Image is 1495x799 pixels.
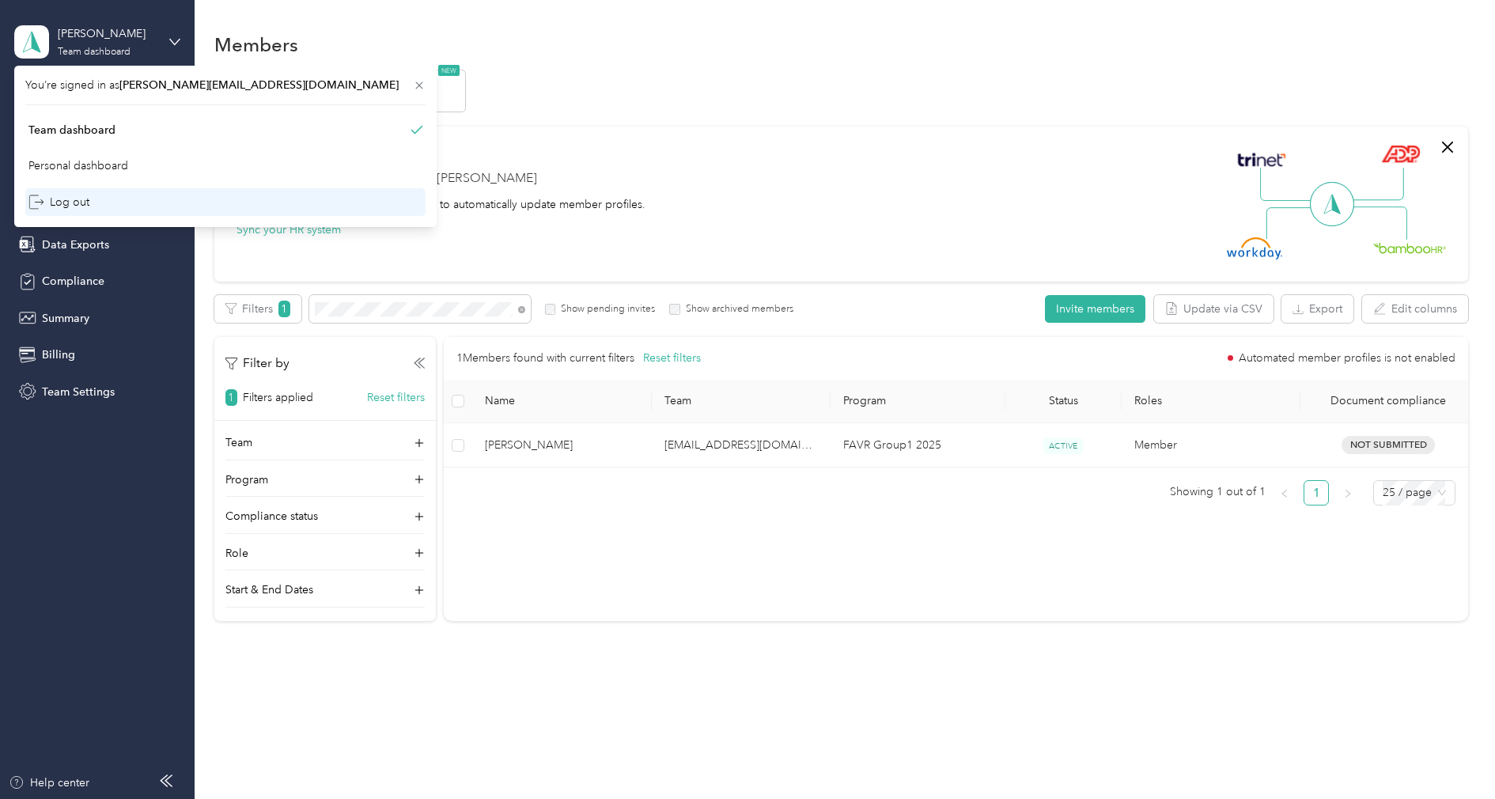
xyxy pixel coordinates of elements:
[225,471,268,488] p: Program
[225,508,318,524] p: Compliance status
[1381,145,1420,163] img: ADP
[25,77,426,93] span: You’re signed in as
[1406,710,1495,799] iframe: Everlance-gr Chat Button Frame
[225,581,313,598] p: Start & End Dates
[680,302,793,316] label: Show archived members
[243,389,313,406] p: Filters applied
[1343,489,1353,498] span: right
[1260,168,1315,202] img: Line Left Up
[1280,489,1289,498] span: left
[28,194,89,210] div: Log out
[1335,480,1361,506] li: Next Page
[555,302,655,316] label: Show pending invites
[119,78,399,92] span: [PERSON_NAME][EMAIL_ADDRESS][DOMAIN_NAME]
[42,310,89,327] span: Summary
[42,384,115,400] span: Team Settings
[1045,295,1145,323] button: Invite members
[367,389,425,406] button: Reset filters
[1266,206,1321,239] img: Line Left Down
[1227,237,1282,259] img: Workday
[1234,149,1289,171] img: Trinet
[237,196,645,213] div: Integrate your HR system with Everlance to automatically update member profiles.
[831,423,1005,468] td: FAVR Group1 2025
[42,346,75,363] span: Billing
[1362,295,1468,323] button: Edit columns
[1122,423,1300,468] td: Member
[42,273,104,290] span: Compliance
[1383,481,1446,505] span: 25 / page
[643,350,701,367] button: Reset filters
[28,157,128,174] div: Personal dashboard
[225,354,290,373] p: Filter by
[214,36,298,53] h1: Members
[42,237,109,253] span: Data Exports
[225,434,252,451] p: Team
[485,394,638,407] span: Name
[1373,480,1455,506] div: Page Size
[28,122,115,138] div: Team dashboard
[1239,353,1455,364] span: Automated member profiles is not enabled
[1304,480,1329,506] li: 1
[1170,480,1266,504] span: Showing 1 out of 1
[1272,480,1297,506] button: left
[1373,242,1446,253] img: BambooHR
[237,222,341,238] button: Sync your HR system
[1005,380,1122,423] th: Status
[831,380,1005,423] th: Program
[225,389,237,406] span: 1
[1304,481,1328,505] a: 1
[438,65,460,76] span: NEW
[1272,480,1297,506] li: Previous Page
[1349,168,1404,201] img: Line Right Up
[58,25,157,42] div: [PERSON_NAME]
[652,380,831,423] th: Team
[652,423,831,468] td: rjcox@premiumretail.com
[1043,437,1083,454] span: ACTIVE
[225,545,248,562] p: Role
[472,423,651,468] td: James Denton
[9,774,89,791] button: Help center
[485,437,638,454] span: [PERSON_NAME]
[472,380,651,423] th: Name
[1154,295,1274,323] button: Update via CSV
[278,301,290,317] span: 1
[1313,394,1463,407] div: Document compliance
[1281,295,1353,323] button: Export
[1335,480,1361,506] button: right
[58,47,131,57] div: Team dashboard
[1342,436,1435,454] span: Not Submitted
[456,350,634,367] p: 1 Members found with current filters
[214,295,301,323] button: Filters1
[1352,206,1407,240] img: Line Right Down
[1122,380,1300,423] th: Roles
